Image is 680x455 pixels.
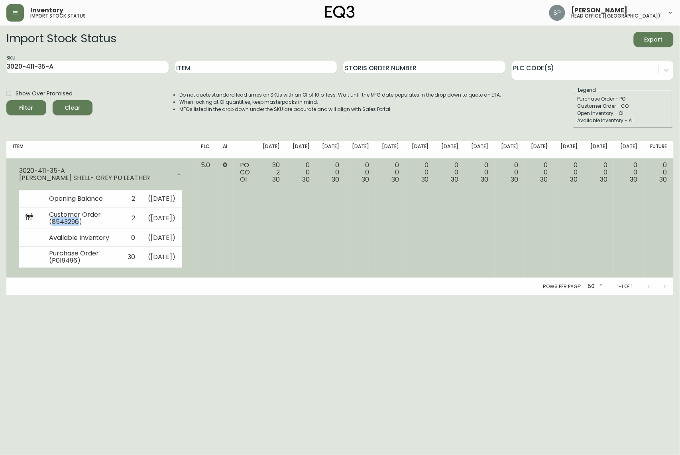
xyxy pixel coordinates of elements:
[179,99,501,106] li: When looking at OI quantities, keep masterpacks in mind.
[481,175,488,184] span: 30
[325,6,355,18] img: logo
[121,190,142,208] td: 2
[572,14,661,18] h5: head office ([GEOGRAPHIC_DATA])
[332,175,340,184] span: 30
[286,141,316,158] th: [DATE]
[584,141,614,158] th: [DATE]
[570,175,578,184] span: 30
[511,175,518,184] span: 30
[53,100,92,115] button: Clear
[634,32,674,47] button: Export
[501,162,518,183] div: 0 0
[30,14,86,18] h5: import stock status
[591,162,608,183] div: 0 0
[293,162,310,183] div: 0 0
[540,175,548,184] span: 30
[472,162,489,183] div: 0 0
[531,162,548,183] div: 0 0
[240,162,250,183] div: PO CO
[43,190,121,208] td: Opening Balance
[644,141,674,158] th: Future
[561,162,578,183] div: 0 0
[412,162,429,183] div: 0 0
[121,229,142,247] td: 0
[6,100,46,115] button: Filter
[121,247,142,268] td: 30
[19,174,171,182] div: [PERSON_NAME] SHELL- GREY PU LEATHER
[650,162,667,183] div: 0 0
[543,283,581,290] p: Rows per page:
[256,141,286,158] th: [DATE]
[600,175,608,184] span: 30
[578,103,668,110] div: Customer Order - CO
[584,280,604,293] div: 50
[43,247,121,268] td: Purchase Order (P019496)
[195,158,217,278] td: 5.0
[6,32,116,47] h2: Import Stock Status
[382,162,399,183] div: 0 0
[578,110,668,117] div: Open Inventory - OI
[346,141,376,158] th: [DATE]
[179,91,501,99] li: Do not quote standard lead times on SKUs with an OI of 10 or less. Wait until the MFG date popula...
[223,160,227,170] span: 0
[549,5,565,21] img: 0cb179e7bf3690758a1aaa5f0aafa0b4
[630,175,637,184] span: 30
[142,229,182,247] td: ( [DATE] )
[554,141,584,158] th: [DATE]
[572,7,628,14] span: [PERSON_NAME]
[495,141,525,158] th: [DATE]
[578,95,668,103] div: Purchase Order - PO
[142,190,182,208] td: ( [DATE] )
[6,141,195,158] th: Item
[578,117,668,124] div: Available Inventory - AI
[617,283,633,290] p: 1-1 of 1
[142,208,182,229] td: ( [DATE] )
[442,162,459,183] div: 0 0
[179,106,501,113] li: MFGs listed in the drop down under the SKU are accurate and will align with Sales Portal.
[640,35,667,45] span: Export
[620,162,637,183] div: 0 0
[375,141,405,158] th: [DATE]
[26,213,33,222] img: retail_report.svg
[59,103,86,113] span: Clear
[316,141,346,158] th: [DATE]
[19,167,171,174] div: 3020-411-35-A
[391,175,399,184] span: 30
[16,89,73,98] span: Show Over Promised
[30,7,63,14] span: Inventory
[465,141,495,158] th: [DATE]
[614,141,644,158] th: [DATE]
[352,162,369,183] div: 0 0
[405,141,435,158] th: [DATE]
[660,175,667,184] span: 30
[362,175,369,184] span: 30
[263,162,280,183] div: 30 2
[421,175,429,184] span: 30
[216,141,234,158] th: AI
[451,175,459,184] span: 30
[43,208,121,229] td: Customer Order (8543296)
[302,175,310,184] span: 30
[142,247,182,268] td: ( [DATE] )
[525,141,554,158] th: [DATE]
[195,141,217,158] th: PLC
[322,162,340,183] div: 0 0
[272,175,280,184] span: 30
[578,87,597,94] legend: Legend
[13,162,189,187] div: 3020-411-35-A[PERSON_NAME] SHELL- GREY PU LEATHER
[121,208,142,229] td: 2
[43,229,121,247] td: Available Inventory
[435,141,465,158] th: [DATE]
[240,175,247,184] span: OI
